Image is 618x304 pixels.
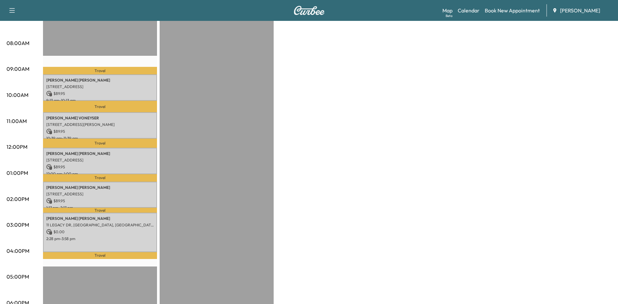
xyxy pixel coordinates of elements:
[458,7,480,14] a: Calendar
[294,6,325,15] img: Curbee Logo
[43,139,157,148] p: Travel
[46,91,154,97] p: $ 89.95
[7,91,28,99] p: 10:00AM
[46,222,154,228] p: 11 LEGACY DR, [GEOGRAPHIC_DATA], [GEOGRAPHIC_DATA], [GEOGRAPHIC_DATA]
[7,221,29,229] p: 03:00PM
[485,7,540,14] a: Book New Appointment
[46,84,154,89] p: [STREET_ADDRESS]
[43,101,157,112] p: Travel
[46,185,154,190] p: [PERSON_NAME] [PERSON_NAME]
[46,216,154,221] p: [PERSON_NAME] [PERSON_NAME]
[43,252,157,259] p: Travel
[7,273,29,281] p: 05:00PM
[7,169,28,177] p: 01:00PM
[7,195,29,203] p: 02:00PM
[446,13,453,18] div: Beta
[46,158,154,163] p: [STREET_ADDRESS]
[46,122,154,127] p: [STREET_ADDRESS][PERSON_NAME]
[46,171,154,176] p: 12:00 pm - 1:00 pm
[43,208,157,213] p: Travel
[46,236,154,241] p: 2:28 pm - 3:58 pm
[46,98,154,103] p: 9:13 am - 10:13 am
[46,78,154,83] p: [PERSON_NAME] [PERSON_NAME]
[46,129,154,134] p: $ 89.95
[46,205,154,210] p: 1:17 pm - 2:17 pm
[7,117,27,125] p: 11:00AM
[46,136,154,141] p: 10:39 am - 11:39 am
[46,191,154,197] p: [STREET_ADDRESS]
[43,67,157,74] p: Travel
[46,198,154,204] p: $ 89.95
[442,7,453,14] a: MapBeta
[7,143,27,151] p: 12:00PM
[560,7,600,14] span: [PERSON_NAME]
[46,115,154,121] p: [PERSON_NAME] VONEYSER
[46,229,154,235] p: $ 0.00
[46,151,154,156] p: [PERSON_NAME] [PERSON_NAME]
[7,65,29,73] p: 09:00AM
[46,164,154,170] p: $ 89.95
[43,174,157,182] p: Travel
[7,247,29,255] p: 04:00PM
[7,39,29,47] p: 08:00AM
